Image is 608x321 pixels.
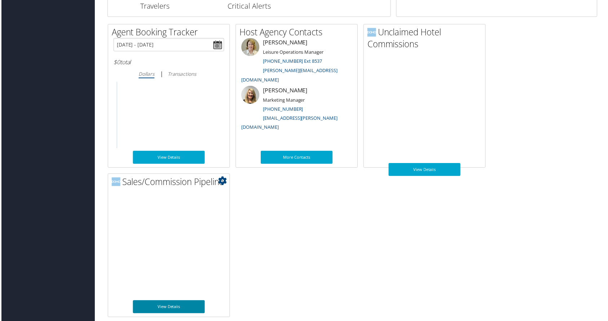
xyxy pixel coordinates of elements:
[241,67,338,83] a: [PERSON_NAME][EMAIL_ADDRESS][DOMAIN_NAME]
[167,71,196,78] i: Transactions
[260,151,332,164] a: More Contacts
[241,86,259,104] img: ali-moffitt.jpg
[111,178,119,187] img: domo-logo.png
[113,70,224,79] div: |
[367,26,486,50] h2: Unclaimed Hotel Commissions
[241,38,259,56] img: meredith-price.jpg
[237,86,356,134] li: [PERSON_NAME]
[263,106,303,113] a: [PHONE_NUMBER]
[241,115,338,131] a: [EMAIL_ADDRESS][PERSON_NAME][DOMAIN_NAME]
[113,58,224,66] h6: total
[263,97,305,104] small: Marketing Manager
[239,26,357,39] h2: Host Agency Contacts
[113,58,119,66] span: $0
[263,49,323,56] small: Leisure Operations Manager
[237,38,356,86] li: [PERSON_NAME]
[132,302,204,315] a: View Details
[111,26,229,39] h2: Agent Booking Tracker
[132,151,204,164] a: View Details
[367,28,376,37] img: domo-logo.png
[138,71,154,78] i: Dollars
[112,1,196,11] h3: Travelers
[263,58,322,65] a: [PHONE_NUMBER] Ext 8537
[207,1,290,11] h3: Critical Alerts
[389,164,461,177] a: View Details
[111,176,229,189] h2: Sales/Commission Pipeline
